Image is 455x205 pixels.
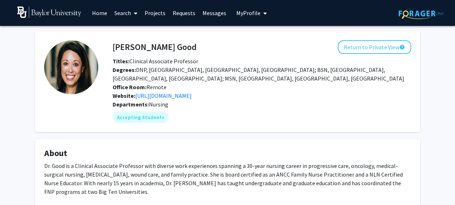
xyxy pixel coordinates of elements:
[88,0,111,26] a: Home
[399,8,443,19] img: ForagerOne Logo
[44,148,411,159] h4: About
[5,173,31,200] iframe: Chat
[169,0,199,26] a: Requests
[149,101,168,108] span: Nursing
[399,43,405,51] mat-icon: help
[338,40,411,54] button: Return to Private View
[113,92,135,99] b: Website:
[113,40,197,54] h4: [PERSON_NAME] Good
[135,92,192,99] a: Opens in a new tab
[113,58,198,65] span: Clinical Associate Professor
[113,101,149,108] b: Departments:
[17,6,82,18] img: Baylor University Logo
[44,40,98,94] img: Profile Picture
[113,111,169,123] mat-chip: Accepting Students
[141,0,169,26] a: Projects
[113,83,167,91] span: Remote
[113,66,404,82] span: DNP, [GEOGRAPHIC_DATA], [GEOGRAPHIC_DATA], [GEOGRAPHIC_DATA]; BSN, [GEOGRAPHIC_DATA], [GEOGRAPHIC...
[236,9,260,17] span: My Profile
[113,66,136,73] b: Degrees:
[111,0,141,26] a: Search
[113,58,129,65] b: Titles:
[113,83,146,91] b: Office Room:
[199,0,230,26] a: Messages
